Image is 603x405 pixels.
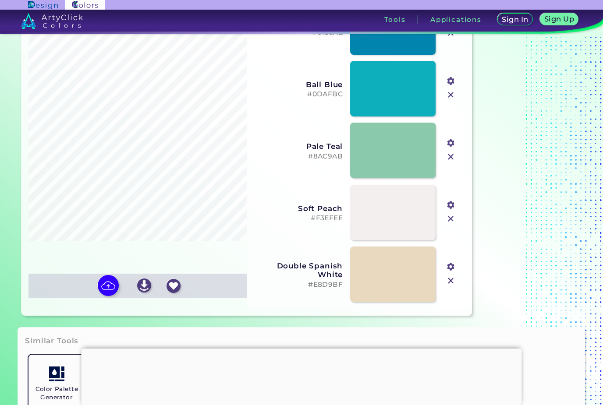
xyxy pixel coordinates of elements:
h5: #8AC9AB [252,152,343,161]
a: Sign In [499,14,532,25]
img: logo_artyclick_colors_white.svg [21,13,83,29]
h3: Similar Tools [25,336,78,346]
a: Sign Up [542,14,577,25]
h3: Pale Teal [252,142,343,151]
h5: Sign Up [546,16,573,22]
img: icon picture [98,275,119,296]
img: ArtyClick Design logo [28,1,57,9]
img: icon_col_pal_col.svg [49,366,64,381]
iframe: Advertisement [82,349,522,403]
h5: #0DAFBC [252,90,343,99]
img: icon_close.svg [445,275,457,286]
h5: Color Palette Generator [32,385,81,401]
img: icon_close.svg [445,151,457,162]
img: icon_close.svg [445,213,457,225]
h5: Sign In [503,16,527,23]
h5: #E8D9BF [252,281,343,289]
h5: #F3EFEE [252,214,343,222]
h3: Tools [384,16,406,23]
img: icon_close.svg [445,89,457,101]
img: icon_download_white.svg [137,278,151,292]
h3: Double Spanish White [252,261,343,279]
h3: Ball Blue [252,80,343,89]
img: icon_favourite_white.svg [167,279,181,293]
h3: Soft Peach [252,204,343,213]
h3: Applications [430,16,482,23]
